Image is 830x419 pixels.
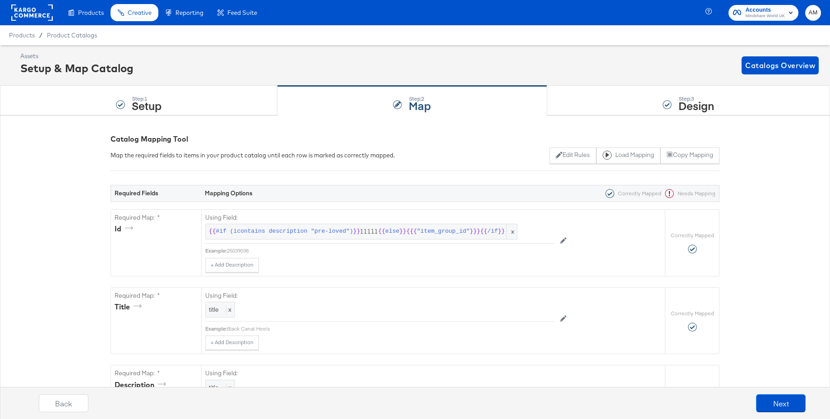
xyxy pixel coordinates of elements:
[205,189,253,197] strong: Mapping Options
[745,59,815,72] span: Catalogs Overview
[378,227,385,236] span: {{
[678,96,714,102] div: Step: 3
[746,5,785,15] span: Accounts
[678,98,714,113] strong: Design
[602,189,661,198] div: Correctly Mapped
[209,305,219,313] span: title
[353,227,360,236] span: }}
[671,310,714,317] label: Correctly Mapped
[399,227,406,236] span: }}
[498,227,505,236] span: }}
[596,147,660,164] button: Load Mapping
[205,213,555,222] label: Using Field:
[9,32,35,39] span: Products
[729,5,798,21] button: AccountsMindshare World UK
[661,189,715,198] div: Needs Mapping
[132,96,161,102] div: Step: 1
[115,369,198,378] label: Required Map: *
[742,56,819,74] button: Catalogs Overview
[111,151,395,160] div: Map the required fields to items in your product catalog until each row is marked as correctly ma...
[409,98,431,113] strong: Map
[409,96,431,102] div: Step: 2
[115,291,198,300] label: Required Map: *
[205,247,227,254] div: Example:
[227,9,257,16] span: Feed Suite
[20,52,134,60] div: Assets
[227,325,555,332] div: Black Canal Heels
[128,9,152,16] span: Creative
[205,336,259,350] button: + Add Description
[39,394,88,412] button: Back
[480,227,488,236] span: {{
[115,224,136,234] div: id
[132,98,161,113] strong: Setup
[35,32,47,39] span: /
[470,227,480,236] span: }}}
[660,147,719,164] button: Copy Mapping
[417,227,470,236] span: "item_group_id"
[47,32,97,39] a: Product Catalogs
[205,325,227,332] div: Example:
[115,213,198,222] label: Required Map: *
[209,227,514,236] span: 11111
[205,291,555,300] label: Using Field:
[205,369,555,378] label: Using Field:
[671,232,714,239] label: Correctly Mapped
[487,227,498,236] span: /if
[78,9,104,16] span: Products
[406,227,417,236] span: {{{
[111,134,719,144] div: Catalog Mapping Tool
[115,189,158,197] strong: Required Fields
[756,394,806,412] button: Next
[216,227,353,236] span: #if (icontains description "pre-loved")
[209,227,216,236] span: {{
[115,302,145,312] div: title
[205,258,259,272] button: + Add Description
[227,247,555,254] div: 25039038
[20,60,134,76] div: Setup & Map Catalog
[809,8,817,18] span: AM
[175,9,203,16] span: Reporting
[549,147,596,164] button: Edit Rules
[385,227,399,236] span: else
[226,305,231,313] span: x
[805,5,821,21] button: AM
[506,224,517,239] span: x
[746,13,785,20] span: Mindshare World UK
[115,380,169,390] div: description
